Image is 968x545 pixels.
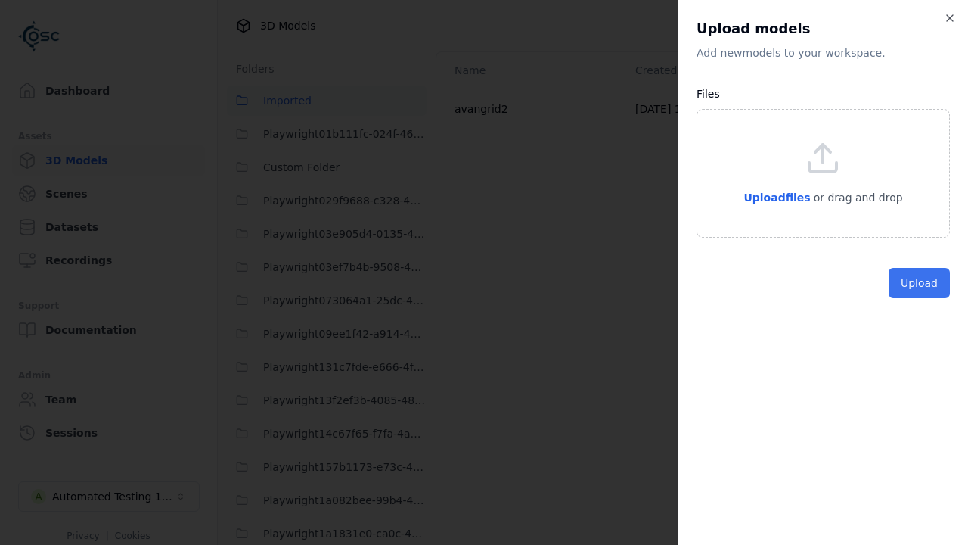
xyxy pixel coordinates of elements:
[697,45,950,61] p: Add new model s to your workspace.
[697,88,720,100] label: Files
[811,188,903,207] p: or drag and drop
[743,192,810,204] span: Upload files
[697,18,950,39] h2: Upload models
[889,268,950,298] button: Upload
